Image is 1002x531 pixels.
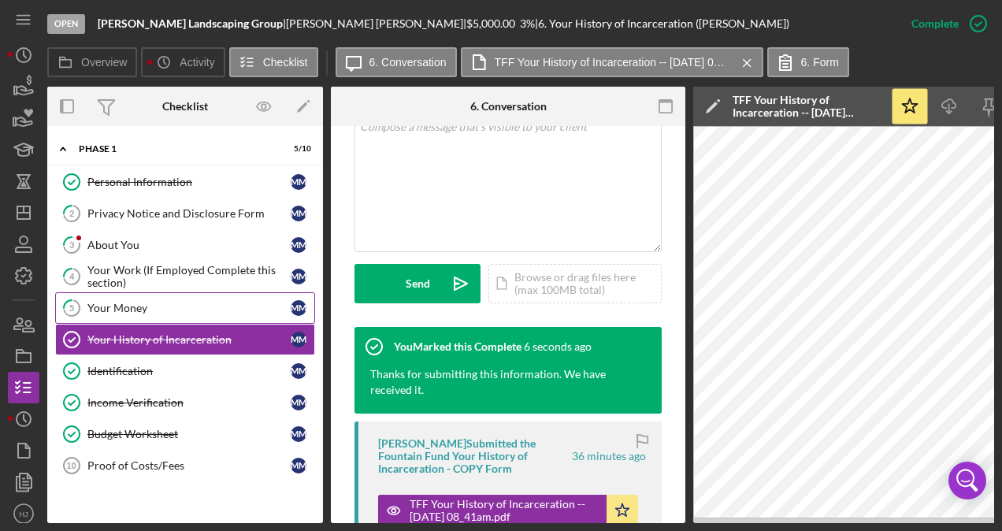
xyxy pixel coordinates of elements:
div: M M [291,269,306,284]
a: 2Privacy Notice and Disclosure FormMM [55,198,315,229]
button: 6. Conversation [336,47,457,77]
div: Send [406,264,430,303]
a: Your History of IncarcerationMM [55,324,315,355]
a: 3About YouMM [55,229,315,261]
div: TFF Your History of Incarceration -- [DATE] 08_41am.pdf [410,498,599,523]
div: Open [47,14,85,34]
div: Your Money [87,302,291,314]
a: IdentificationMM [55,355,315,387]
label: Checklist [263,56,308,69]
div: Your History of Incarceration [87,333,291,346]
button: Checklist [229,47,318,77]
b: [PERSON_NAME] Landscaping Group [98,17,283,30]
div: 5 / 10 [283,144,311,154]
a: Income VerificationMM [55,387,315,418]
div: TFF Your History of Incarceration -- [DATE] 08_41am.pdf [733,94,882,119]
button: 6. Form [767,47,849,77]
text: HJ [19,510,28,518]
div: Privacy Notice and Disclosure Form [87,207,291,220]
label: Activity [180,56,214,69]
div: $5,000.00 [466,17,520,30]
button: TFF Your History of Incarceration -- [DATE] 08_41am.pdf [461,47,763,77]
button: Send [354,264,481,303]
tspan: 5 [69,303,74,313]
div: Income Verification [87,396,291,409]
div: M M [291,332,306,347]
a: 5Your MoneyMM [55,292,315,324]
button: Activity [141,47,225,77]
label: 6. Form [801,56,839,69]
div: M M [291,206,306,221]
button: Complete [896,8,994,39]
label: TFF Your History of Incarceration -- [DATE] 08_41am.pdf [495,56,731,69]
div: 6. Conversation [470,100,547,113]
div: 3 % [520,17,535,30]
a: Budget WorksheetMM [55,418,315,450]
a: 10Proof of Costs/FeesMM [55,450,315,481]
div: Checklist [162,100,208,113]
div: You Marked this Complete [394,340,521,353]
tspan: 3 [69,240,74,250]
div: Personal Information [87,176,291,188]
button: HJ [8,498,39,529]
label: Overview [81,56,127,69]
tspan: 10 [66,461,76,470]
div: Proof of Costs/Fees [87,459,291,472]
div: M M [291,426,306,442]
button: Overview [47,47,137,77]
tspan: 4 [69,271,75,281]
div: M M [291,174,306,190]
tspan: 2 [69,208,74,218]
div: Open Intercom Messenger [948,462,986,499]
div: Your Work (If Employed Complete this section) [87,264,291,289]
button: TFF Your History of Incarceration -- [DATE] 08_41am.pdf [378,495,638,526]
div: M M [291,237,306,253]
div: M M [291,458,306,473]
div: About You [87,239,291,251]
label: 6. Conversation [369,56,447,69]
div: Thanks for submitting this information. We have received it. [354,366,646,414]
time: 2025-08-21 13:17 [524,340,592,353]
a: 4Your Work (If Employed Complete this section)MM [55,261,315,292]
div: | [98,17,286,30]
div: Complete [911,8,959,39]
time: 2025-08-21 12:41 [572,450,646,462]
div: | 6. Your History of Incarceration ([PERSON_NAME]) [535,17,789,30]
div: M M [291,300,306,316]
div: M M [291,395,306,410]
div: M M [291,363,306,379]
div: Identification [87,365,291,377]
a: Personal InformationMM [55,166,315,198]
div: [PERSON_NAME] [PERSON_NAME] | [286,17,466,30]
div: [PERSON_NAME] Submitted the Fountain Fund Your History of Incarceration - COPY Form [378,437,570,475]
div: Budget Worksheet [87,428,291,440]
div: Phase 1 [79,144,272,154]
